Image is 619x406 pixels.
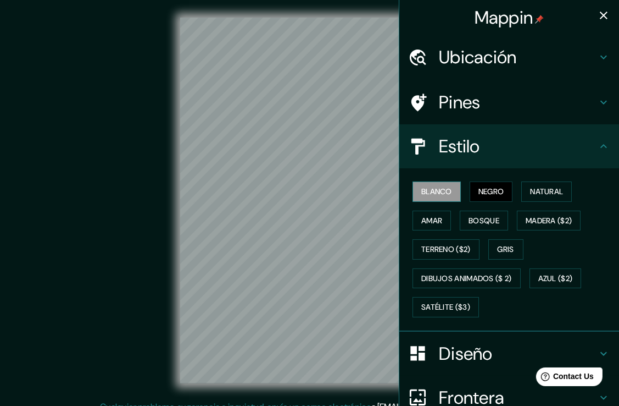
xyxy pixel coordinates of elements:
[470,182,513,202] button: Negro
[535,15,544,24] img: pin-icon.png
[421,300,470,314] font: Satélite ($3)
[412,182,461,202] button: Blanco
[421,214,442,228] font: Amar
[439,46,597,68] h4: Ubicación
[412,211,451,231] button: Amar
[412,268,521,289] button: Dibujos animados ($ 2)
[498,243,514,256] font: Gris
[521,182,572,202] button: Natural
[469,214,499,228] font: Bosque
[412,239,479,260] button: Terreno ($2)
[526,214,572,228] font: Madera ($2)
[439,91,597,113] h4: Pines
[529,268,582,289] button: Azul ($2)
[439,343,597,365] h4: Diseño
[421,185,452,199] font: Blanco
[478,185,504,199] font: Negro
[412,297,479,317] button: Satélite ($3)
[538,272,573,286] font: Azul ($2)
[399,80,619,124] div: Pines
[399,124,619,168] div: Estilo
[460,211,508,231] button: Bosque
[475,6,533,29] font: Mappin
[488,239,523,260] button: Gris
[517,211,581,231] button: Madera ($2)
[399,35,619,79] div: Ubicación
[439,135,597,157] h4: Estilo
[521,363,607,394] iframe: Help widget launcher
[421,272,512,286] font: Dibujos animados ($ 2)
[421,243,471,256] font: Terreno ($2)
[530,185,563,199] font: Natural
[180,18,438,383] canvas: Mapa
[399,332,619,376] div: Diseño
